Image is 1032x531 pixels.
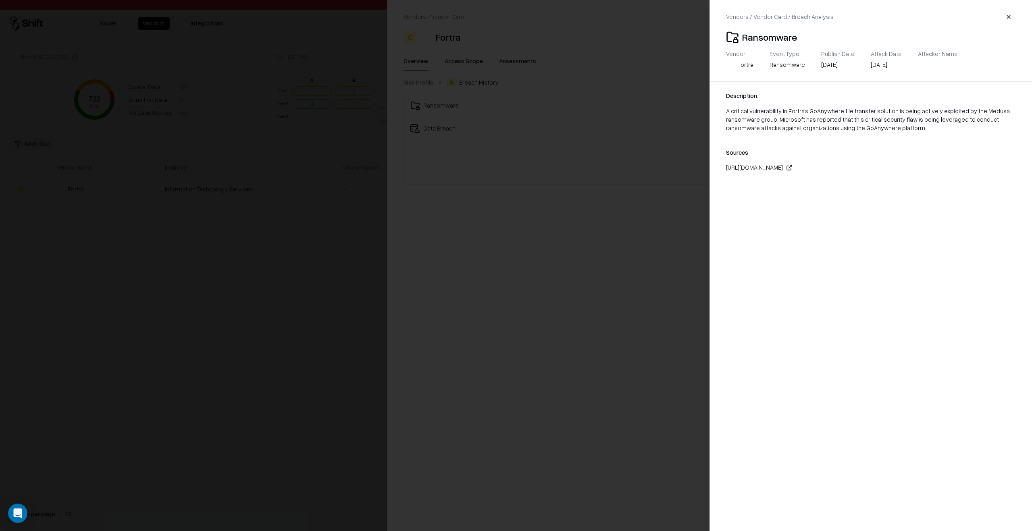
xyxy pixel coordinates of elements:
[918,60,958,69] div: -
[726,163,783,172] div: [URL][DOMAIN_NAME]
[726,148,1016,157] div: Sources
[871,50,902,57] div: Attack Date
[726,91,1016,100] div: Description
[726,31,1016,44] div: Ransomware
[821,50,855,57] div: Publish Date
[726,61,734,69] img: Fortra
[726,12,834,21] div: Vendors / Vendor Card / Breach Analysis
[726,50,753,57] div: Vendor
[726,163,1016,172] a: [URL][DOMAIN_NAME]
[726,107,1016,132] div: A critical vulnerability in Fortra's GoAnywhere file transfer solution is being actively exploite...
[737,60,753,69] div: Fortra
[871,60,902,69] div: [DATE]
[770,50,805,57] div: Event Type
[918,50,958,57] div: Attacker Name
[770,60,805,72] div: Ransomware
[821,60,855,69] div: [DATE]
